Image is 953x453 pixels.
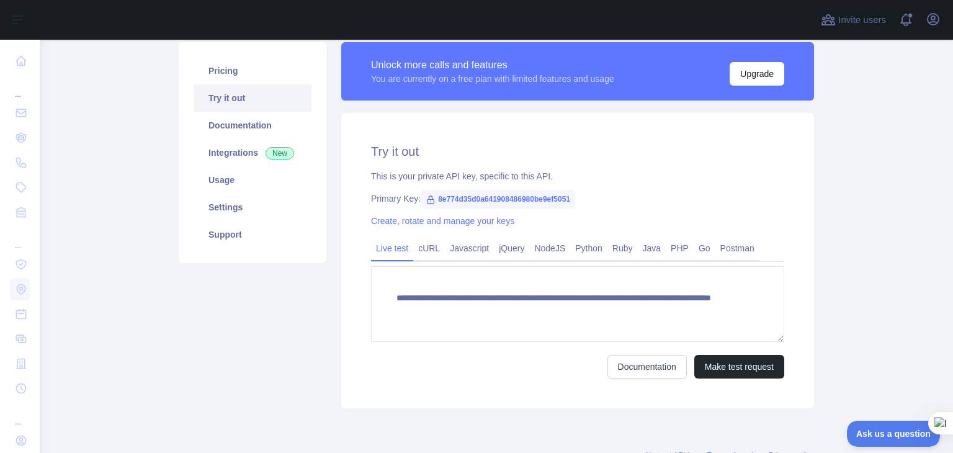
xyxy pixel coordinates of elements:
[715,238,759,258] a: Postman
[694,355,784,379] button: Make test request
[10,226,30,251] div: ...
[371,216,514,226] a: Create, rotate and manage your keys
[694,238,715,258] a: Go
[10,74,30,99] div: ...
[838,13,886,27] span: Invite users
[194,57,311,84] a: Pricing
[847,421,941,447] iframe: Toggle Customer Support
[10,402,30,427] div: ...
[371,238,413,258] a: Live test
[371,170,784,182] div: This is your private API key, specific to this API.
[194,84,311,112] a: Try it out
[445,238,494,258] a: Javascript
[194,139,311,166] a: Integrations New
[666,238,694,258] a: PHP
[529,238,570,258] a: NodeJS
[421,190,575,209] span: 8e774d35d0a641908486980be9ef5051
[818,10,888,30] button: Invite users
[194,194,311,221] a: Settings
[371,143,784,160] h2: Try it out
[371,192,784,205] div: Primary Key:
[607,238,638,258] a: Ruby
[371,73,614,85] div: You are currently on a free plan with limited features and usage
[570,238,607,258] a: Python
[607,355,687,379] a: Documentation
[413,238,445,258] a: cURL
[494,238,529,258] a: jQuery
[194,221,311,248] a: Support
[638,238,666,258] a: Java
[194,166,311,194] a: Usage
[266,147,294,159] span: New
[194,112,311,139] a: Documentation
[730,62,784,86] button: Upgrade
[371,58,614,73] div: Unlock more calls and features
